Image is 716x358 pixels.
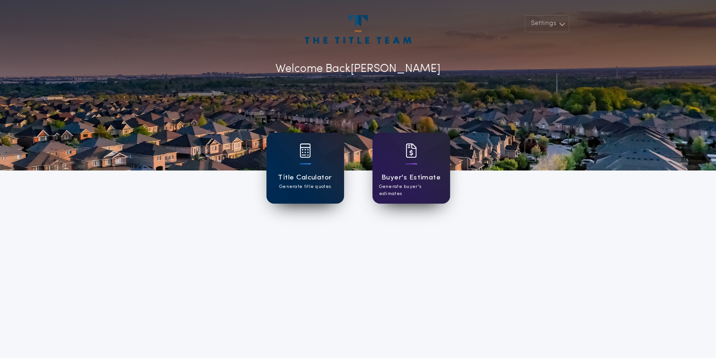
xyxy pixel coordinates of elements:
img: account-logo [305,15,411,44]
img: card icon [406,143,417,158]
p: Welcome Back [PERSON_NAME] [275,61,441,78]
h1: Buyer's Estimate [381,172,441,183]
a: card iconTitle CalculatorGenerate title quotes [266,133,344,204]
button: Settings [525,15,569,32]
p: Generate title quotes [279,183,331,190]
a: card iconBuyer's EstimateGenerate buyer's estimates [372,133,450,204]
img: card icon [300,143,311,158]
p: Generate buyer's estimates [379,183,443,197]
h1: Title Calculator [278,172,332,183]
